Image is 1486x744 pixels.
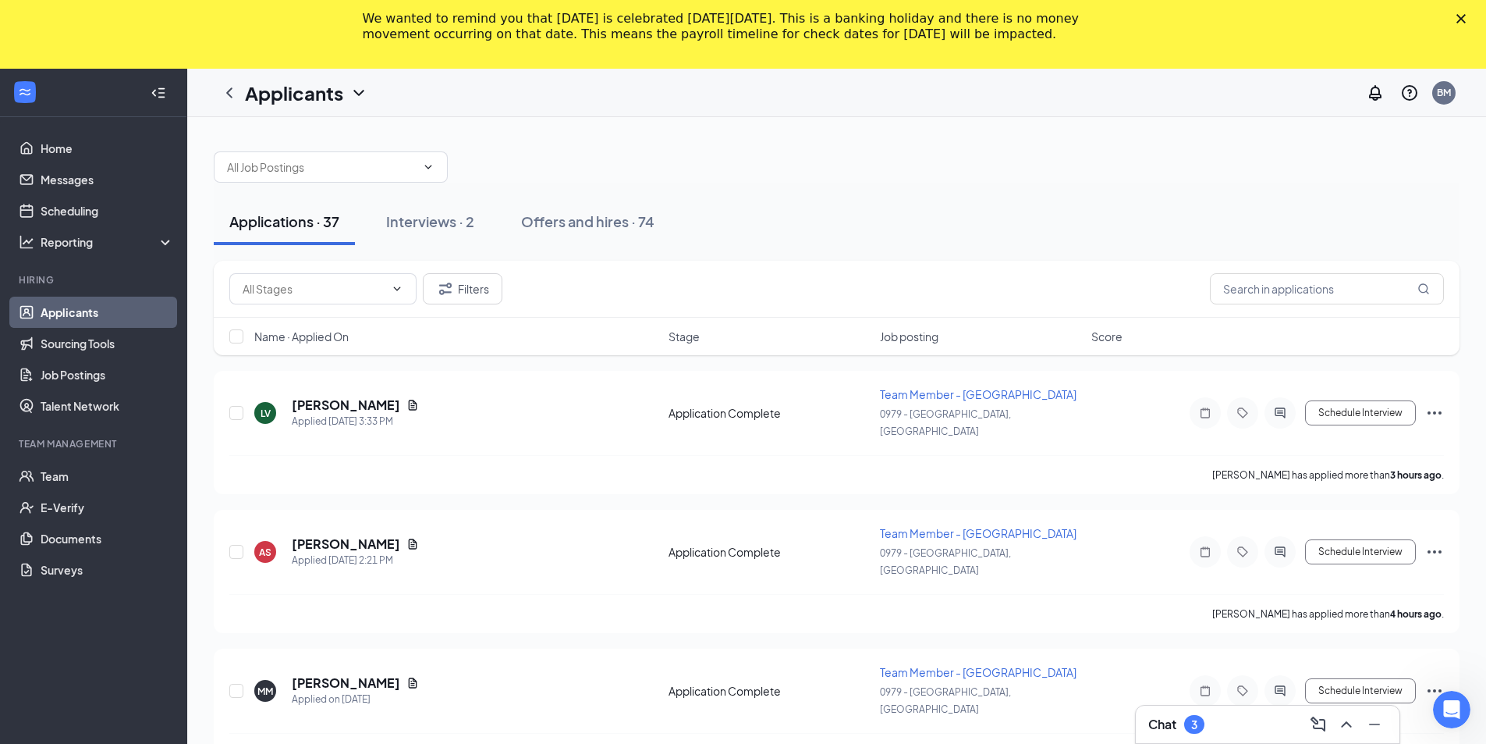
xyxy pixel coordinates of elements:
[436,279,455,298] svg: Filter
[1366,84,1385,102] svg: Notifications
[1400,84,1419,102] svg: QuestionInfo
[406,677,419,689] svg: Document
[1306,712,1331,737] button: ComposeMessage
[41,461,174,492] a: Team
[423,273,502,304] button: Filter Filters
[880,526,1076,540] span: Team Member - [GEOGRAPHIC_DATA]
[292,553,419,568] div: Applied [DATE] 2:21 PM
[1271,546,1289,558] svg: ActiveChat
[41,554,174,586] a: Surveys
[880,686,1011,715] span: 0979 - [GEOGRAPHIC_DATA], [GEOGRAPHIC_DATA]
[880,665,1076,679] span: Team Member - [GEOGRAPHIC_DATA]
[1305,400,1416,425] button: Schedule Interview
[292,692,419,707] div: Applied on [DATE]
[1309,715,1328,734] svg: ComposeMessage
[243,280,385,297] input: All Stages
[220,84,239,102] svg: ChevronLeft
[41,390,174,422] a: Talent Network
[259,546,271,559] div: AS
[41,195,174,226] a: Scheduling
[292,536,400,553] h5: [PERSON_NAME]
[257,685,273,698] div: MM
[669,405,871,421] div: Application Complete
[1091,329,1122,344] span: Score
[261,407,271,420] div: LV
[386,212,474,231] div: Interviews · 2
[292,414,419,429] div: Applied [DATE] 3:33 PM
[41,164,174,195] a: Messages
[1390,608,1442,620] b: 4 hours ago
[349,84,368,102] svg: ChevronDown
[1417,283,1430,295] svg: MagnifyingGlass
[1425,543,1444,561] svg: Ellipses
[227,158,416,176] input: All Job Postings
[19,437,171,450] div: Team Management
[1456,14,1472,23] div: Close
[406,399,419,411] svg: Document
[245,80,343,106] h1: Applicants
[1433,691,1470,728] iframe: Intercom live chat
[669,544,871,560] div: Application Complete
[880,547,1011,576] span: 0979 - [GEOGRAPHIC_DATA], [GEOGRAPHIC_DATA]
[1334,712,1359,737] button: ChevronUp
[406,538,419,550] svg: Document
[1271,685,1289,697] svg: ActiveChat
[1212,607,1444,621] p: [PERSON_NAME] has applied more than .
[1148,716,1176,733] h3: Chat
[1191,718,1197,732] div: 3
[19,234,34,250] svg: Analysis
[1271,407,1289,419] svg: ActiveChat
[391,283,403,295] svg: ChevronDown
[151,85,166,101] svg: Collapse
[41,523,174,554] a: Documents
[1233,685,1252,697] svg: Tag
[1233,407,1252,419] svg: Tag
[1196,546,1215,558] svg: Note
[880,408,1011,437] span: 0979 - [GEOGRAPHIC_DATA], [GEOGRAPHIC_DATA]
[41,328,174,359] a: Sourcing Tools
[17,84,33,100] svg: WorkstreamLogo
[1210,273,1444,304] input: Search in applications
[1337,715,1356,734] svg: ChevronUp
[229,212,339,231] div: Applications · 37
[1196,685,1215,697] svg: Note
[292,397,400,414] h5: [PERSON_NAME]
[1365,715,1384,734] svg: Minimize
[669,329,700,344] span: Stage
[292,675,400,692] h5: [PERSON_NAME]
[19,273,171,287] div: Hiring
[1437,86,1451,99] div: BM
[41,297,174,328] a: Applicants
[1305,678,1416,703] button: Schedule Interview
[880,329,938,344] span: Job posting
[880,387,1076,401] span: Team Member - [GEOGRAPHIC_DATA]
[1233,546,1252,558] svg: Tag
[41,492,174,523] a: E-Verify
[254,329,349,344] span: Name · Applied On
[1425,404,1444,422] svg: Ellipses
[521,212,654,231] div: Offers and hires · 74
[1305,539,1416,564] button: Schedule Interview
[422,161,434,173] svg: ChevronDown
[41,133,174,164] a: Home
[1390,469,1442,481] b: 3 hours ago
[1196,407,1215,419] svg: Note
[1425,682,1444,700] svg: Ellipses
[363,11,1099,42] div: We wanted to remind you that [DATE] is celebrated [DATE][DATE]. This is a banking holiday and the...
[1362,712,1387,737] button: Minimize
[669,683,871,699] div: Application Complete
[41,359,174,390] a: Job Postings
[1212,468,1444,482] p: [PERSON_NAME] has applied more than .
[41,234,175,250] div: Reporting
